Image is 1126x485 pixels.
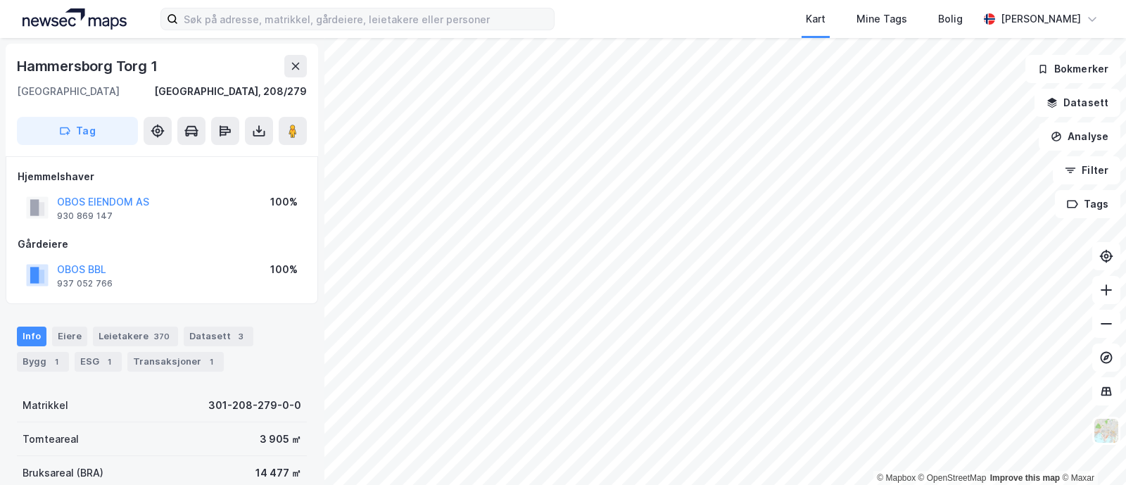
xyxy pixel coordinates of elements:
div: 3 905 ㎡ [260,431,301,448]
div: [GEOGRAPHIC_DATA], 208/279 [154,83,307,100]
div: 1 [49,355,63,369]
button: Filter [1053,156,1120,184]
div: 937 052 766 [57,278,113,289]
div: 1 [102,355,116,369]
div: Bygg [17,352,69,372]
div: Bolig [938,11,963,27]
div: Transaksjoner [127,352,224,372]
button: Tag [17,117,138,145]
div: [GEOGRAPHIC_DATA] [17,83,120,100]
iframe: Chat Widget [1056,417,1126,485]
div: Eiere [52,327,87,346]
div: [PERSON_NAME] [1001,11,1081,27]
div: Kontrollprogram for chat [1056,417,1126,485]
div: 100% [270,194,298,210]
img: logo.a4113a55bc3d86da70a041830d287a7e.svg [23,8,127,30]
div: 930 869 147 [57,210,113,222]
button: Bokmerker [1025,55,1120,83]
input: Søk på adresse, matrikkel, gårdeiere, leietakere eller personer [178,8,554,30]
div: Mine Tags [856,11,907,27]
div: Bruksareal (BRA) [23,465,103,481]
div: 370 [151,329,172,344]
div: ESG [75,352,122,372]
div: Info [17,327,46,346]
div: Kart [806,11,825,27]
div: Gårdeiere [18,236,306,253]
a: Mapbox [877,473,916,483]
button: Tags [1055,190,1120,218]
button: Analyse [1039,122,1120,151]
div: 1 [204,355,218,369]
div: Matrikkel [23,397,68,414]
div: 14 477 ㎡ [255,465,301,481]
a: OpenStreetMap [918,473,987,483]
div: Hjemmelshaver [18,168,306,185]
a: Improve this map [990,473,1060,483]
div: 301-208-279-0-0 [208,397,301,414]
div: 100% [270,261,298,278]
div: Tomteareal [23,431,79,448]
div: Hammersborg Torg 1 [17,55,160,77]
div: Leietakere [93,327,178,346]
div: Datasett [184,327,253,346]
button: Datasett [1035,89,1120,117]
div: 3 [234,329,248,344]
